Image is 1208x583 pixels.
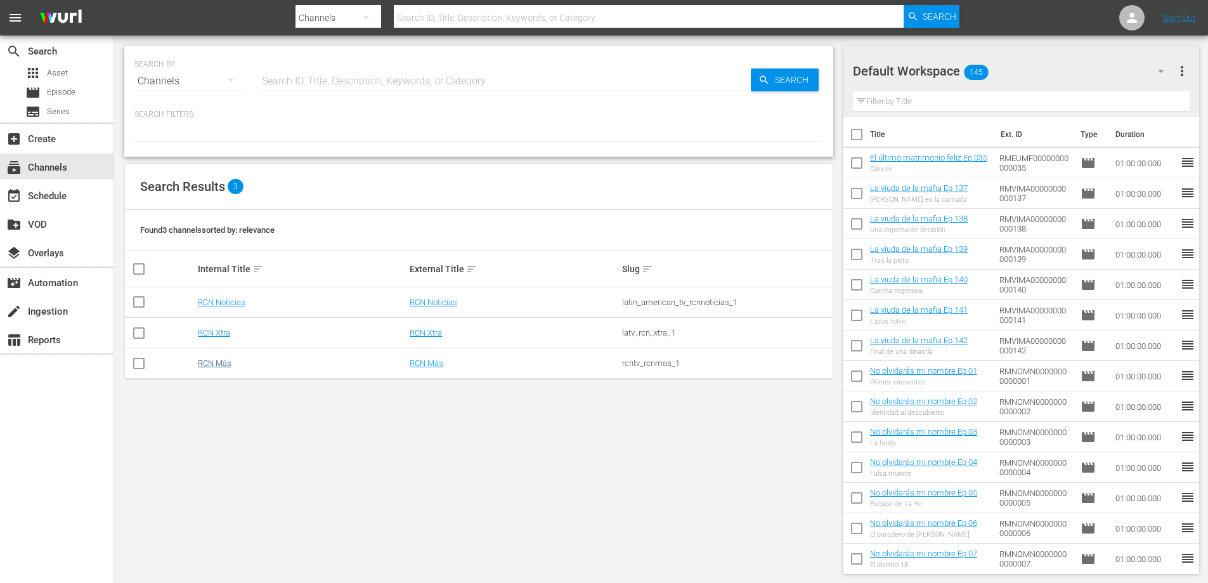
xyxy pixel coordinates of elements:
td: 01:00:00.000 [1110,239,1180,270]
span: Episode [1081,338,1096,353]
div: Internal Title [198,261,406,277]
td: RMVIMA00000000000137 [994,178,1075,209]
a: No olvidarás mi nombre Ep 03 [870,427,977,436]
button: Search [751,69,819,91]
td: RMNOMN00000000000004 [994,452,1075,483]
span: reorder [1180,277,1195,292]
span: menu [8,10,23,25]
td: 01:00:00.000 [1110,270,1180,300]
span: reorder [1180,155,1195,170]
a: RCN Más [410,358,443,368]
span: reorder [1180,459,1195,475]
a: El último matrimonio feliz Ep 035 [870,153,987,162]
span: reorder [1180,307,1195,322]
div: El distrito 18 [870,561,977,569]
a: No olvidarás mi nombre Ep 04 [870,457,977,467]
span: reorder [1180,551,1195,566]
div: latv_rcn_xtra_1 [622,328,831,337]
a: No olvidarás mi nombre Ep 02 [870,396,977,406]
a: No olvidarás mi nombre Ep 01 [870,366,977,376]
a: No olvidarás mi nombre Ep 06 [870,518,977,528]
div: El paradero de [PERSON_NAME] [870,530,977,539]
div: La huida [870,439,977,447]
span: Episode [25,85,41,100]
span: reorder [1180,398,1195,414]
th: Ext. ID [993,117,1074,152]
a: Sign Out [1163,13,1196,23]
span: reorder [1180,368,1195,383]
span: Schedule [6,188,22,204]
td: RMVIMA00000000000139 [994,239,1075,270]
a: La viuda de la mafia Ep 138 [870,214,968,223]
span: sort [466,263,477,275]
td: RMEUMF00000000000035 [994,148,1075,178]
td: 01:00:00.000 [1110,148,1180,178]
span: Search [6,44,22,59]
div: Default Workspace [853,53,1176,89]
span: Search [923,5,956,28]
span: reorder [1180,246,1195,261]
a: La viuda de la mafia Ep 139 [870,244,968,254]
span: more_vert [1174,63,1190,79]
td: RMNOMN00000000000002 [994,391,1075,422]
span: 3 [228,179,244,194]
span: Episode [1081,429,1096,445]
div: Lazos rotos [870,317,968,325]
div: Channels [134,63,246,99]
th: Title [870,117,993,152]
span: Asset [47,67,68,79]
div: [PERSON_NAME] es la carnada [870,195,968,204]
td: 01:00:00.000 [1110,331,1180,361]
th: Duration [1108,117,1184,152]
a: No olvidarás mi nombre Ep 07 [870,549,977,558]
span: Episode [1081,308,1096,323]
a: RCN Xtra [410,328,442,337]
a: RCN Más [198,358,231,368]
span: sort [252,263,264,275]
div: Final de una dinastía [870,348,968,356]
span: reorder [1180,429,1195,444]
span: Episode [1081,551,1096,567]
p: Search Filters: [134,109,823,120]
td: 01:00:00.000 [1110,422,1180,452]
th: Type [1073,117,1108,152]
span: Series [25,104,41,119]
span: Episode [1081,460,1096,475]
td: RMVIMA00000000000142 [994,331,1075,361]
span: Episode [1081,369,1096,384]
td: RMNOMN00000000000003 [994,422,1075,452]
a: La viuda de la mafia Ep 141 [870,305,968,315]
div: Falsa muerte [870,469,977,478]
td: 01:00:00.000 [1110,452,1180,483]
div: Identidad al descubierto [870,409,977,417]
a: La viuda de la mafia Ep 142 [870,336,968,345]
span: Episode [1081,399,1096,414]
td: RMNOMN00000000000001 [994,361,1075,391]
a: RCN Xtra [198,328,230,337]
span: Channels [6,160,22,175]
button: Search [904,5,959,28]
a: La viuda de la mafia Ep 137 [870,183,968,193]
a: No olvidarás mi nombre Ep 05 [870,488,977,497]
span: Reports [6,332,22,348]
div: External Title [410,261,618,277]
span: Episode [1081,490,1096,506]
span: Search [770,69,819,91]
td: 01:00:00.000 [1110,483,1180,513]
span: Found 3 channels sorted by: relevance [140,225,275,235]
span: reorder [1180,216,1195,231]
td: RMNOMN00000000000007 [994,544,1075,574]
span: Ingestion [6,304,22,319]
div: Escape de La Ye [870,500,977,508]
td: 01:00:00.000 [1110,361,1180,391]
td: 01:00:00.000 [1110,178,1180,209]
span: Episode [47,86,75,98]
span: Episode [1081,155,1096,171]
span: Automation [6,275,22,291]
span: Episode [1081,186,1096,201]
div: Slug [622,261,831,277]
td: RMVIMA00000000000141 [994,300,1075,331]
span: reorder [1180,337,1195,353]
td: 01:00:00.000 [1110,300,1180,331]
span: Overlays [6,246,22,261]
